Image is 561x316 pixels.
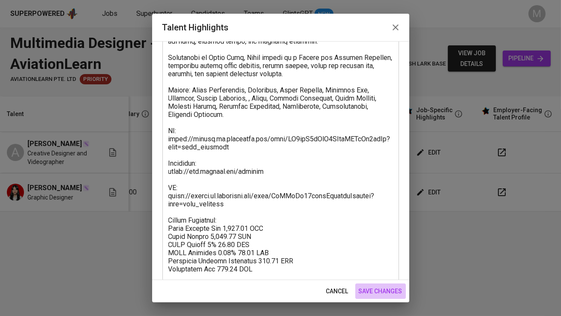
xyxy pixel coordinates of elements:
button: cancel [323,283,352,299]
span: save changes [359,286,402,297]
h2: Talent Highlights [162,21,399,34]
span: cancel [326,286,348,297]
button: save changes [355,283,406,299]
